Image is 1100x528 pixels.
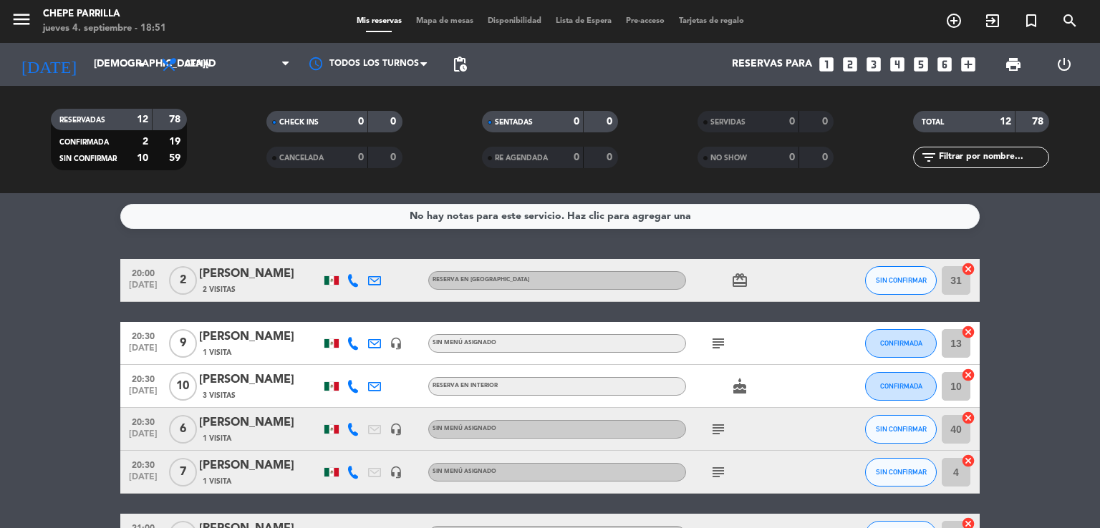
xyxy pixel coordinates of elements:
[169,415,197,444] span: 6
[137,114,148,124] strong: 12
[876,425,927,433] span: SIN CONFIRMAR
[865,415,937,444] button: SIN CONFIRMAR
[607,152,615,162] strong: 0
[11,9,32,35] button: menu
[789,152,795,162] strong: 0
[125,343,161,360] span: [DATE]
[349,17,409,25] span: Mis reservas
[607,117,615,127] strong: 0
[203,476,231,487] span: 1 Visita
[169,114,183,124] strong: 78
[731,378,748,395] i: cake
[199,328,321,346] div: [PERSON_NAME]
[789,117,795,127] strong: 0
[59,139,109,146] span: CONFIRMADA
[710,335,727,352] i: subject
[390,152,399,162] strong: 0
[920,149,937,166] i: filter_list
[876,468,927,476] span: SIN CONFIRMAR
[451,56,468,73] span: pending_actions
[59,117,105,124] span: RESERVADAS
[880,382,922,390] span: CONFIRMADA
[865,458,937,487] button: SIN CONFIRMAR
[935,55,954,74] i: looks_6
[1032,117,1046,127] strong: 78
[495,119,533,126] span: SENTADAS
[865,266,937,295] button: SIN CONFIRMAR
[125,264,161,280] span: 20:00
[358,117,364,127] strong: 0
[1005,56,1022,73] span: print
[732,59,812,70] span: Reservas para
[817,55,836,74] i: looks_one
[390,423,402,436] i: headset_mic
[822,152,831,162] strong: 0
[841,55,859,74] i: looks_two
[390,466,402,479] i: headset_mic
[433,383,498,388] span: RESERVA EN INTERIOR
[433,469,496,474] span: Sin menú asignado
[1056,56,1073,73] i: power_settings_new
[279,119,319,126] span: CHECK INS
[1023,12,1040,29] i: turned_in_not
[731,272,748,289] i: card_giftcard
[495,155,548,162] span: RE AGENDADA
[1061,12,1079,29] i: search
[137,153,148,163] strong: 10
[935,9,973,33] span: RESERVAR MESA
[937,150,1048,165] input: Filtrar por nombre...
[125,370,161,386] span: 20:30
[199,265,321,283] div: [PERSON_NAME]
[672,17,751,25] span: Tarjetas de regalo
[959,55,978,74] i: add_box
[710,464,727,481] i: subject
[169,137,183,147] strong: 19
[888,55,907,74] i: looks_4
[125,472,161,489] span: [DATE]
[433,340,496,346] span: Sin menú asignado
[203,347,231,358] span: 1 Visita
[125,456,161,472] span: 20:30
[961,262,975,276] i: cancel
[984,12,1001,29] i: exit_to_app
[574,152,579,162] strong: 0
[59,155,117,162] span: SIN CONFIRMAR
[43,7,166,21] div: Chepe Parrilla
[433,426,496,431] span: Sin menú asignado
[409,17,481,25] span: Mapa de mesas
[433,277,529,283] span: RESERVA EN [GEOGRAPHIC_DATA]
[358,152,364,162] strong: 0
[169,458,197,487] span: 7
[865,372,937,401] button: CONFIRMADA
[865,329,937,358] button: CONFIRMADA
[574,117,579,127] strong: 0
[961,411,975,425] i: cancel
[961,325,975,339] i: cancel
[973,9,1012,33] span: WALK IN
[549,17,619,25] span: Lista de Espera
[125,280,161,297] span: [DATE]
[710,119,746,126] span: SERVIDAS
[822,117,831,127] strong: 0
[876,276,927,284] span: SIN CONFIRMAR
[390,337,402,350] i: headset_mic
[945,12,962,29] i: add_circle_outline
[199,371,321,389] div: [PERSON_NAME]
[125,386,161,403] span: [DATE]
[922,119,944,126] span: TOTAL
[203,433,231,444] span: 1 Visita
[43,21,166,36] div: jueves 4. septiembre - 18:51
[125,413,161,429] span: 20:30
[169,266,197,295] span: 2
[169,372,197,401] span: 10
[864,55,883,74] i: looks_3
[169,329,197,358] span: 9
[961,454,975,468] i: cancel
[11,49,87,80] i: [DATE]
[880,339,922,347] span: CONFIRMADA
[390,117,399,127] strong: 0
[185,59,210,69] span: Cena
[410,208,691,225] div: No hay notas para este servicio. Haz clic para agregar una
[710,421,727,438] i: subject
[125,327,161,343] span: 20:30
